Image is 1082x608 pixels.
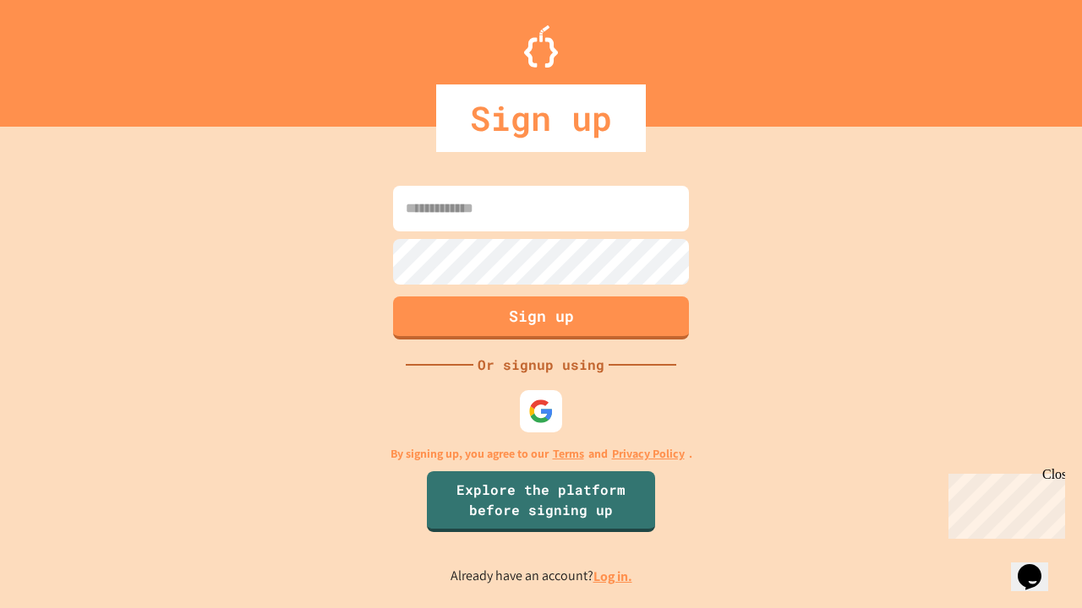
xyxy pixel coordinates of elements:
[1011,540,1065,591] iframe: chat widget
[528,399,554,424] img: google-icon.svg
[553,445,584,463] a: Terms
[451,566,632,587] p: Already have an account?
[593,567,632,585] a: Log in.
[942,467,1065,539] iframe: chat widget
[436,84,646,152] div: Sign up
[524,25,558,68] img: Logo.svg
[612,445,685,463] a: Privacy Policy
[473,355,609,375] div: Or signup using
[427,471,655,532] a: Explore the platform before signing up
[391,445,692,463] p: By signing up, you agree to our and .
[393,296,689,339] button: Sign up
[7,7,117,107] div: Chat with us now!Close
